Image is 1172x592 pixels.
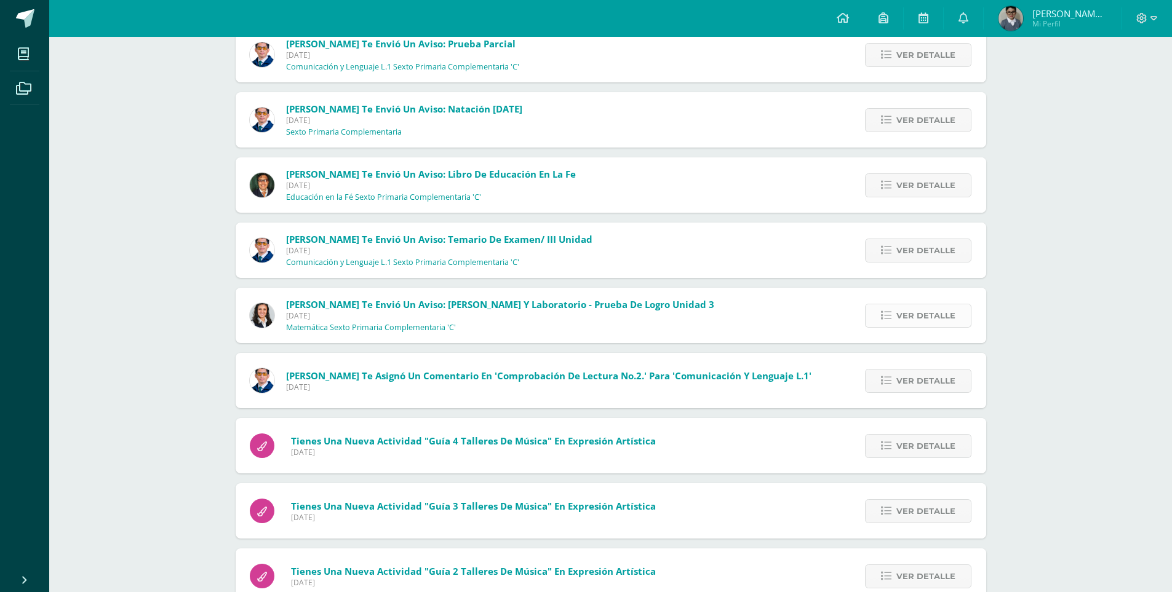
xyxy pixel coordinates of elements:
[999,6,1023,31] img: 0a2fc88354891e037b47c959cf6d87a8.png
[286,245,592,256] span: [DATE]
[1032,7,1106,20] span: [PERSON_NAME] de [PERSON_NAME]
[896,565,955,588] span: Ver detalle
[896,435,955,457] span: Ver detalle
[286,103,522,115] span: [PERSON_NAME] te envió un aviso: Natación [DATE]
[286,310,714,321] span: [DATE]
[286,168,576,180] span: [PERSON_NAME] te envió un aviso: libro de Educación en la fe
[250,108,274,132] img: 059ccfba660c78d33e1d6e9d5a6a4bb6.png
[291,512,656,523] span: [DATE]
[286,115,522,125] span: [DATE]
[896,239,955,262] span: Ver detalle
[286,323,456,333] p: Matemática Sexto Primaria Complementaria 'C'
[896,369,955,392] span: Ver detalle
[291,447,656,457] span: [DATE]
[896,500,955,523] span: Ver detalle
[286,369,811,382] span: [PERSON_NAME] te asignó un comentario en 'Comprobación de lectura No.2.' para 'Comunicación y Len...
[291,577,656,588] span: [DATE]
[896,304,955,327] span: Ver detalle
[250,368,274,393] img: 059ccfba660c78d33e1d6e9d5a6a4bb6.png
[291,435,656,447] span: Tienes una nueva actividad "Guía 4 talleres de Música" En Expresión Artística
[250,303,274,328] img: b15e54589cdbd448c33dd63f135c9987.png
[286,298,714,310] span: [PERSON_NAME] te envió un aviso: [PERSON_NAME] y laboratorio - prueba de logro unidad 3
[286,62,519,72] p: Comunicación y Lenguaje L.1 Sexto Primaria Complementaria 'C'
[896,44,955,66] span: Ver detalle
[250,238,274,262] img: 059ccfba660c78d33e1d6e9d5a6a4bb6.png
[286,180,576,191] span: [DATE]
[286,127,402,137] p: Sexto Primaria Complementaria
[291,500,656,512] span: Tienes una nueva actividad "Guía 3 talleres de Música" En Expresión Artística
[286,37,516,50] span: [PERSON_NAME] te envió un aviso: Prueba parcial
[286,192,481,202] p: Educación en la Fé Sexto Primaria Complementaria 'C'
[896,174,955,197] span: Ver detalle
[286,50,519,60] span: [DATE]
[250,173,274,197] img: 941e3438b01450ad37795ac5485d303e.png
[286,258,519,267] p: Comunicación y Lenguaje L.1 Sexto Primaria Complementaria 'C'
[286,382,811,392] span: [DATE]
[250,42,274,67] img: 059ccfba660c78d33e1d6e9d5a6a4bb6.png
[291,565,656,577] span: Tienes una nueva actividad "Guía 2 talleres de Música" En Expresión Artística
[896,109,955,132] span: Ver detalle
[286,233,592,245] span: [PERSON_NAME] te envió un aviso: Temario de examen/ III Unidad
[1032,18,1106,29] span: Mi Perfil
